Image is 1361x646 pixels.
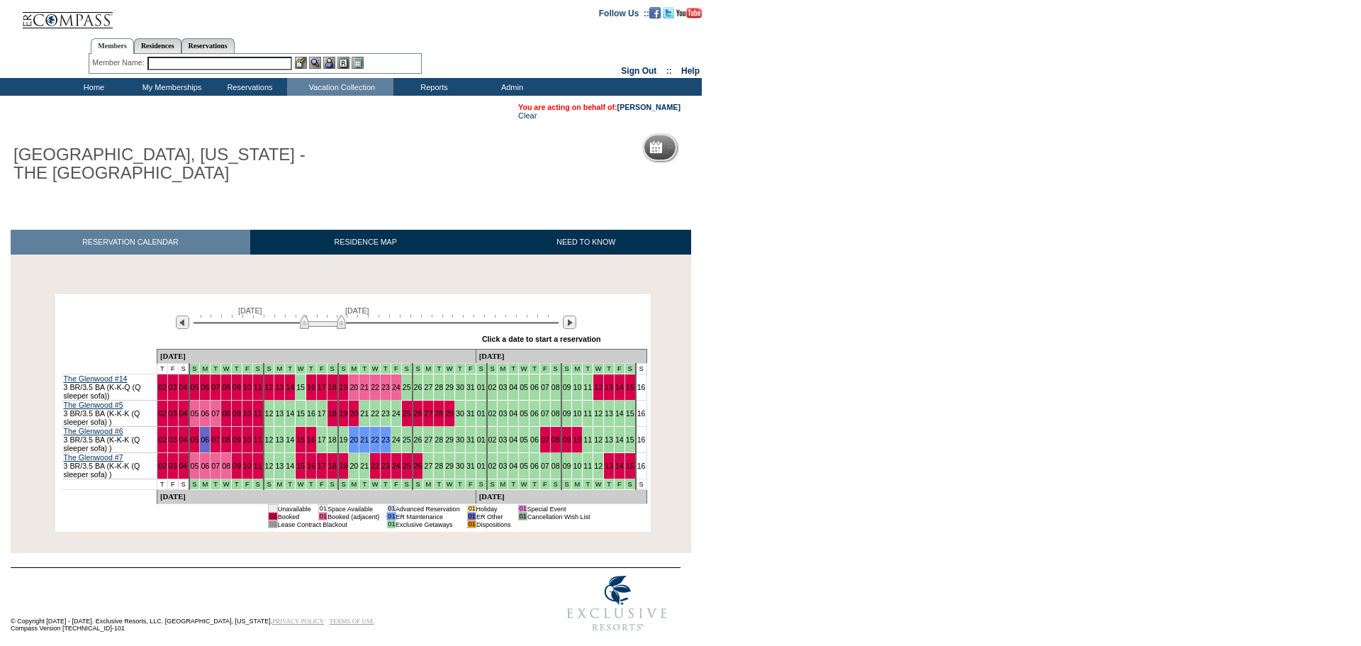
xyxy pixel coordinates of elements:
a: 02 [158,435,167,444]
img: Previous [176,316,189,329]
a: 03 [169,409,177,418]
td: Jackson - Fall 2025 [423,364,434,374]
a: 07 [211,435,220,444]
a: 21 [360,383,369,391]
a: 26 [414,409,422,418]
img: b_calculator.gif [352,57,364,69]
td: Jackson - Fall 2025 [519,364,530,374]
td: Jackson - Fall 2025 [252,364,263,374]
a: 01 [477,383,486,391]
a: 13 [605,462,613,470]
a: 30 [456,383,464,391]
td: Jackson - Fall 2025 [189,479,200,490]
a: 28 [435,462,443,470]
td: Jackson - Fall 2025 [444,364,455,374]
a: 10 [573,462,581,470]
td: Jackson - Fall 2025 [231,479,242,490]
a: 16 [637,435,646,444]
a: 15 [296,435,305,444]
a: 11 [254,435,262,444]
td: Jackson - Fall 2025 [572,364,583,374]
a: 15 [626,383,634,391]
a: Help [681,66,700,76]
a: 02 [488,462,497,470]
td: Jackson - Fall 2025 [539,364,550,374]
a: 22 [371,383,379,391]
a: 13 [605,383,613,391]
a: 12 [594,435,603,444]
a: 22 [371,409,379,418]
td: Jackson - Fall 2025 [455,364,466,374]
a: 16 [307,383,315,391]
td: Jackson - Fall 2025 [349,364,359,374]
a: PRIVACY POLICY [272,618,324,625]
a: 13 [275,462,284,470]
td: 3 BR/3.5 BA (K-K-K (Q sleeper sofa) ) [62,453,157,479]
a: 06 [530,462,539,470]
a: 14 [286,409,294,418]
a: 08 [222,462,230,470]
h1: [GEOGRAPHIC_DATA], [US_STATE] - THE [GEOGRAPHIC_DATA] [11,143,328,186]
a: 25 [403,435,411,444]
a: 05 [191,462,199,470]
a: 09 [233,409,241,418]
a: 27 [424,462,432,470]
a: Follow us on Twitter [663,8,674,16]
a: Sign Out [621,66,656,76]
td: Jackson - Fall 2025 [285,479,296,490]
a: 24 [392,462,401,470]
a: 03 [498,462,507,470]
a: 12 [594,462,603,470]
a: 14 [615,409,624,418]
a: 13 [275,383,284,391]
a: 17 [318,462,326,470]
td: Jackson - Fall 2025 [200,364,211,374]
td: Jackson - Fall 2025 [221,364,232,374]
td: Jackson - Fall 2025 [327,364,337,374]
td: Jackson - Fall 2025 [530,364,540,374]
a: 05 [520,435,528,444]
a: 14 [615,383,624,391]
a: 07 [211,383,220,391]
a: 06 [201,383,209,391]
a: 16 [637,383,646,391]
a: 11 [583,409,592,418]
td: Jackson - Fall 2025 [285,364,296,374]
td: Jackson - Fall 2025 [550,364,561,374]
a: 14 [615,435,624,444]
img: Become our fan on Facebook [649,7,661,18]
a: 01 [477,435,486,444]
a: 03 [169,435,177,444]
a: The Glenwood #5 [64,401,123,409]
td: Follow Us :: [599,7,649,18]
a: 15 [296,383,305,391]
a: 09 [563,409,571,418]
div: Member Name: [92,57,147,69]
td: Jackson - Fall 2025 [561,364,572,374]
a: 15 [626,409,634,418]
a: 04 [179,462,188,470]
a: 29 [445,435,454,444]
a: 08 [551,462,560,470]
td: Jackson - Fall 2025 [338,364,349,374]
a: 12 [594,383,603,391]
td: Jackson - Fall 2025 [189,364,200,374]
a: 02 [158,409,167,418]
td: S [636,364,646,374]
a: 15 [626,462,634,470]
a: 02 [488,409,497,418]
a: 05 [520,409,528,418]
a: 01 [477,462,486,470]
a: 19 [340,409,348,418]
a: 18 [328,383,337,391]
a: NEED TO KNOW [481,230,691,255]
a: 01 [477,409,486,418]
a: 22 [371,462,379,470]
a: 11 [254,383,262,391]
a: 18 [328,462,337,470]
td: [DATE] [157,350,476,364]
td: Jackson - Fall 2025 [211,364,221,374]
a: 02 [158,462,167,470]
a: 08 [222,409,230,418]
a: 06 [530,409,539,418]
